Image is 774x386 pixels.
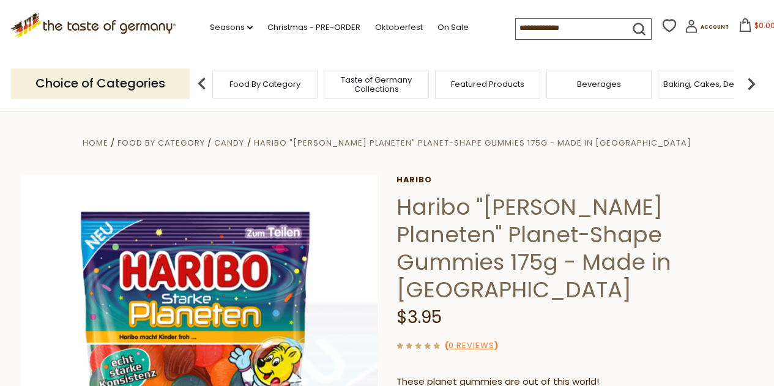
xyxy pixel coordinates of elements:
img: previous arrow [190,72,214,96]
a: Candy [214,137,244,149]
a: 0 Reviews [448,340,494,352]
a: Featured Products [451,80,524,89]
a: Account [685,20,729,37]
a: Haribo "[PERSON_NAME] Planeten" Planet-Shape Gummies 175g - Made in [GEOGRAPHIC_DATA] [254,137,691,149]
a: Oktoberfest [375,21,423,34]
img: next arrow [739,72,764,96]
a: Home [83,137,108,149]
p: Choice of Categories [11,69,190,98]
span: $3.95 [396,305,442,329]
a: Food By Category [229,80,300,89]
a: Seasons [210,21,253,34]
span: ( ) [445,340,498,351]
a: Taste of Germany Collections [327,75,425,94]
h1: Haribo "[PERSON_NAME] Planeten" Planet-Shape Gummies 175g - Made in [GEOGRAPHIC_DATA] [396,193,754,303]
a: Beverages [577,80,621,89]
a: Haribo [396,175,754,185]
a: Food By Category [117,137,205,149]
a: Baking, Cakes, Desserts [663,80,758,89]
a: On Sale [437,21,469,34]
a: Christmas - PRE-ORDER [267,21,360,34]
span: Account [701,24,729,31]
